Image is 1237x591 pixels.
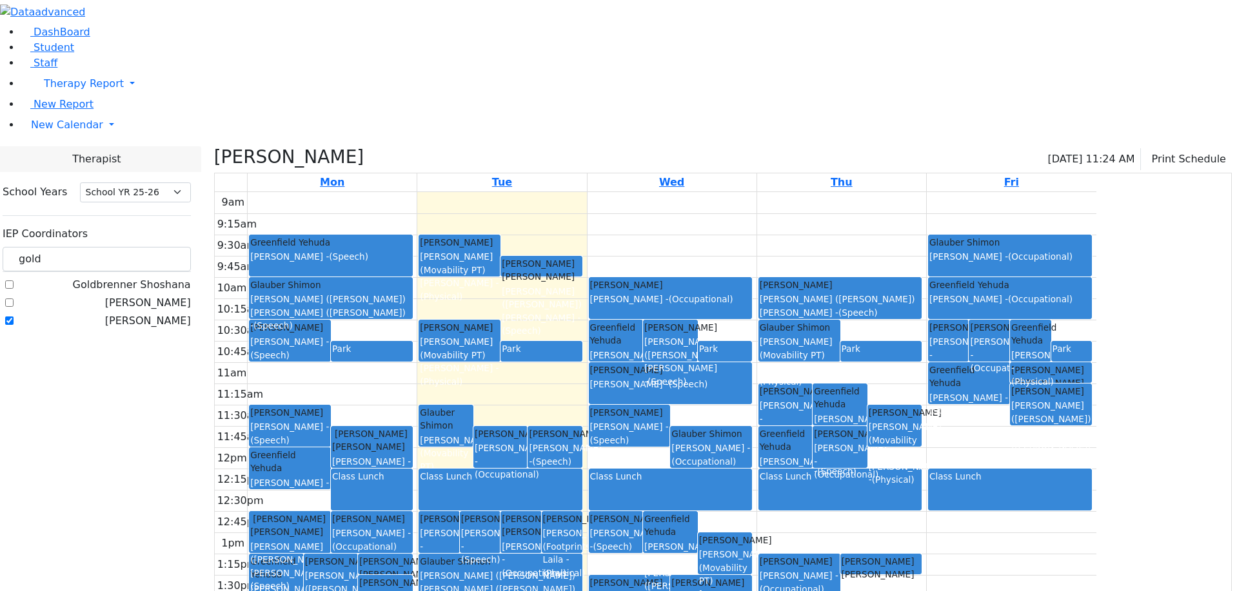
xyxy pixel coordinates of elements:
div: Park [1053,342,1091,355]
span: (Occupational) [671,456,736,467]
div: 10:15am [215,302,266,317]
div: [PERSON_NAME] - [475,441,527,481]
div: Class Lunch [760,470,921,483]
div: Greenfield Yehuda [590,321,642,347]
div: [PERSON_NAME] (Movability PT) [PERSON_NAME] - [760,335,839,388]
div: 11:30am [215,408,266,423]
div: [PERSON_NAME] - [760,399,812,438]
span: (Speech) [593,541,632,552]
div: Greenfield Yehuda [250,236,411,249]
div: [PERSON_NAME] [305,555,357,568]
div: Glauber Shimon [420,406,472,432]
div: 9:30am [215,238,259,253]
div: 12:15pm [215,472,266,487]
div: Greenfield Yehuda [929,278,1091,291]
div: Park [699,342,751,355]
span: (Occupational) [475,469,539,480]
div: [PERSON_NAME] ([PERSON_NAME]) [PERSON_NAME] ([PERSON_NAME]) - [250,293,411,332]
div: [PERSON_NAME] - [332,527,411,553]
span: (Occupational) [332,541,397,552]
div: Park [332,342,411,355]
span: (Physical) [250,490,293,501]
div: 12:30pm [215,493,266,509]
div: [PERSON_NAME] - [929,335,968,374]
span: (Physical) [760,376,802,387]
span: (Speech) [250,350,290,360]
div: [PERSON_NAME] [644,321,697,334]
span: (Speech) [1014,453,1054,463]
div: [PERSON_NAME] [475,427,527,440]
span: (Physical) [1011,376,1054,387]
div: [PERSON_NAME] - [332,455,411,481]
div: [PERSON_NAME] - [590,378,751,391]
div: Class Lunch [929,470,1091,483]
a: Student [21,41,74,53]
div: [PERSON_NAME] ([PERSON_NAME]) [PERSON_NAME] ([PERSON_NAME]) - [814,412,866,478]
div: [PERSON_NAME] [PERSON_NAME] [502,257,581,284]
div: [PERSON_NAME] - [590,527,642,553]
div: [PERSON_NAME] [814,427,866,440]
div: [PERSON_NAME] [PERSON_NAME] [1011,363,1091,390]
div: [PERSON_NAME] - [929,391,1009,418]
span: DashBoard [34,26,90,38]
div: [PERSON_NAME] [590,512,642,525]
div: [PERSON_NAME] - [250,335,330,362]
div: 9:15am [215,217,259,232]
a: September 5, 2025 [1002,173,1022,191]
div: Glauber Shimon [420,555,581,568]
div: [PERSON_NAME] [PERSON_NAME] [250,512,330,539]
div: [PERSON_NAME] [929,321,968,334]
div: [PERSON_NAME] - [590,293,751,305]
span: (Physical) [420,291,462,302]
label: [PERSON_NAME] [105,313,191,329]
div: [PERSON_NAME] [PERSON_NAME] [332,427,411,454]
div: [PERSON_NAME] ([PERSON_NAME]) [PERSON_NAME] ([PERSON_NAME]) - [1011,399,1091,465]
div: Park [842,342,921,355]
div: [PERSON_NAME] [760,278,921,291]
div: Greenfield Yehuda [760,427,812,454]
div: [PERSON_NAME] [529,427,581,440]
div: [PERSON_NAME] [590,278,751,291]
div: 12:45pm [215,514,266,530]
span: (Physical) [872,474,915,485]
div: [PERSON_NAME] [359,576,411,589]
div: [PERSON_NAME] - [590,349,642,388]
div: 9am [219,195,248,210]
span: (Speech) [532,456,571,467]
label: [PERSON_NAME] [105,295,191,311]
div: [PERSON_NAME] - [461,527,499,566]
div: 10am [215,280,250,296]
span: (Speech) [590,435,629,445]
input: Search [3,247,191,271]
span: Staff [34,57,57,69]
span: (Occupational) [1008,251,1073,262]
div: Class Lunch [332,470,411,483]
span: (Occupational) [1008,294,1073,304]
div: Glauber Shimon [929,236,1091,249]
div: 10:45am [215,344,266,360]
div: Class Lunch [420,470,581,483]
div: 11:15am [215,387,266,402]
span: (Occupational) [669,294,733,304]
a: September 3, 2025 [657,173,687,191]
div: [PERSON_NAME] (Movability PT) [PERSON_NAME] - [869,420,921,486]
div: Glauber Shimon [250,278,411,291]
div: Greenfield Yehuda [929,363,1009,390]
div: [PERSON_NAME] ([PERSON_NAME]) [PERSON_NAME] - [760,293,921,319]
div: 10:30am [215,323,266,338]
div: Greenfield Yehuda [1011,321,1050,347]
div: [PERSON_NAME] - [760,455,812,481]
div: [PERSON_NAME] [590,406,669,419]
span: (Speech) [461,554,500,565]
span: (Speech) [929,405,969,416]
div: [PERSON_NAME] [250,406,330,419]
div: [PERSON_NAME] [332,512,411,525]
label: Goldbrenner Shoshana [73,277,191,293]
div: [PERSON_NAME] - [250,250,411,263]
div: [PERSON_NAME] [543,512,581,525]
h3: [PERSON_NAME] [214,146,364,168]
div: [PERSON_NAME] (Movability PT) [PERSON_NAME] - [420,250,499,303]
div: 1pm [219,536,247,551]
span: (Speech) [329,251,368,262]
div: 12pm [215,451,250,466]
